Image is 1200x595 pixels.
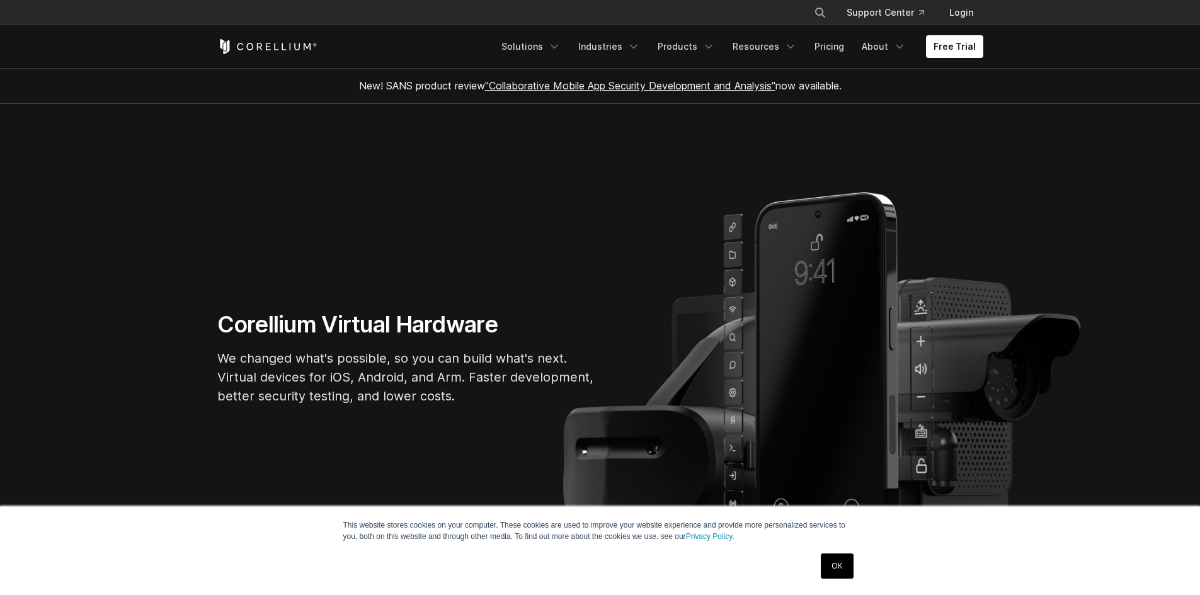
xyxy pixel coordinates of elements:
[650,35,723,58] a: Products
[485,79,775,92] a: "Collaborative Mobile App Security Development and Analysis"
[494,35,568,58] a: Solutions
[217,349,595,405] p: We changed what's possible, so you can build what's next. Virtual devices for iOS, Android, and A...
[217,310,595,339] h1: Corellium Virtual Hardware
[926,35,983,58] a: Free Trial
[837,1,934,24] a: Support Center
[217,39,317,54] a: Corellium Home
[799,1,983,24] div: Navigation Menu
[686,532,734,541] a: Privacy Policy.
[809,1,831,24] button: Search
[494,35,983,58] div: Navigation Menu
[939,1,983,24] a: Login
[725,35,804,58] a: Resources
[807,35,852,58] a: Pricing
[821,553,853,579] a: OK
[343,519,857,542] p: This website stores cookies on your computer. These cookies are used to improve your website expe...
[359,79,842,92] span: New! SANS product review now available.
[571,35,648,58] a: Industries
[854,35,913,58] a: About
